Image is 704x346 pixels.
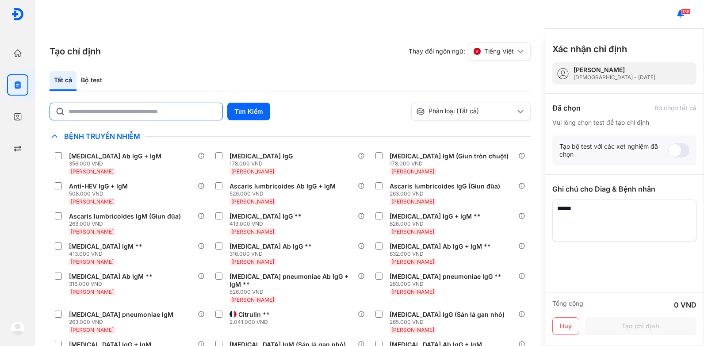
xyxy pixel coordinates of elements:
[552,103,581,113] div: Đã chọn
[231,198,274,205] span: [PERSON_NAME]
[390,220,484,227] div: 826.000 VND
[230,288,358,296] div: 526.000 VND
[391,198,434,205] span: [PERSON_NAME]
[230,160,296,167] div: 178.000 VND
[484,47,514,55] span: Tiếng Việt
[230,273,355,288] div: [MEDICAL_DATA] pneumoniae Ab IgG + IgM **
[231,296,274,303] span: [PERSON_NAME]
[71,288,114,295] span: [PERSON_NAME]
[11,8,24,21] img: logo
[585,317,696,335] button: Tạo chỉ định
[69,212,181,220] div: Ascaris lumbricoides IgM (Giun đũa)
[390,319,508,326] div: 265.000 VND
[230,319,273,326] div: 2.041.000 VND
[231,228,274,235] span: [PERSON_NAME]
[230,220,305,227] div: 413.000 VND
[69,190,131,197] div: 508.000 VND
[390,311,505,319] div: [MEDICAL_DATA] IgG (Sán lá gan nhỏ)
[71,258,114,265] span: [PERSON_NAME]
[60,132,145,141] span: Bệnh Truyền Nhiễm
[69,160,165,167] div: 356.000 VND
[230,182,336,190] div: Ascaris lumbricoides Ab IgG + IgM
[69,250,146,258] div: 413.000 VND
[71,168,114,175] span: [PERSON_NAME]
[654,104,696,112] div: Bỏ chọn tất cả
[390,250,494,258] div: 632.000 VND
[230,242,312,250] div: [MEDICAL_DATA] Ab IgG **
[416,107,515,116] div: Phân loại (Tất cả)
[552,184,696,194] div: Ghi chú cho Diag & Bệnh nhân
[574,66,655,74] div: [PERSON_NAME]
[552,300,583,310] div: Tổng cộng
[390,242,491,250] div: [MEDICAL_DATA] Ab IgG + IgM **
[230,152,293,160] div: [MEDICAL_DATA] IgG
[391,168,434,175] span: [PERSON_NAME]
[71,228,114,235] span: [PERSON_NAME]
[390,160,512,167] div: 178.000 VND
[552,317,579,335] button: Huỷ
[71,198,114,205] span: [PERSON_NAME]
[227,103,270,120] button: Tìm Kiếm
[552,119,696,127] div: Vui lòng chọn test để tạo chỉ định
[574,74,655,81] div: [DEMOGRAPHIC_DATA] - [DATE]
[50,45,101,58] h3: Tạo chỉ định
[391,288,434,295] span: [PERSON_NAME]
[552,43,627,55] h3: Xác nhận chỉ định
[69,319,177,326] div: 263.000 VND
[230,190,339,197] div: 526.000 VND
[69,152,161,160] div: [MEDICAL_DATA] Ab IgG + IgM
[69,311,173,319] div: [MEDICAL_DATA] pneumoniae IgM
[69,281,156,288] div: 316.000 VND
[391,258,434,265] span: [PERSON_NAME]
[69,182,128,190] div: Anti-HEV IgG + IgM
[390,152,509,160] div: [MEDICAL_DATA] IgM (Giun tròn chuột)
[69,273,153,281] div: [MEDICAL_DATA] Ab IgM **
[391,327,434,333] span: [PERSON_NAME]
[231,168,274,175] span: [PERSON_NAME]
[674,300,696,310] div: 0 VND
[409,42,531,60] div: Thay đổi ngôn ngữ:
[230,250,315,258] div: 316.000 VND
[230,212,302,220] div: [MEDICAL_DATA] IgG **
[391,228,434,235] span: [PERSON_NAME]
[390,273,501,281] div: [MEDICAL_DATA] pneumoniae IgG **
[69,242,142,250] div: [MEDICAL_DATA] IgM **
[559,142,668,158] div: Tạo bộ test với các xét nghiệm đã chọn
[71,327,114,333] span: [PERSON_NAME]
[390,190,504,197] div: 263.000 VND
[390,281,505,288] div: 263.000 VND
[390,212,481,220] div: [MEDICAL_DATA] IgG + IgM **
[681,8,691,15] span: 136
[11,321,25,335] img: logo
[231,258,274,265] span: [PERSON_NAME]
[390,182,500,190] div: Ascaris lumbricoides IgG (Giun đũa)
[238,311,270,319] div: Citrulin **
[77,71,107,91] div: Bộ test
[50,71,77,91] div: Tất cả
[69,220,184,227] div: 263.000 VND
